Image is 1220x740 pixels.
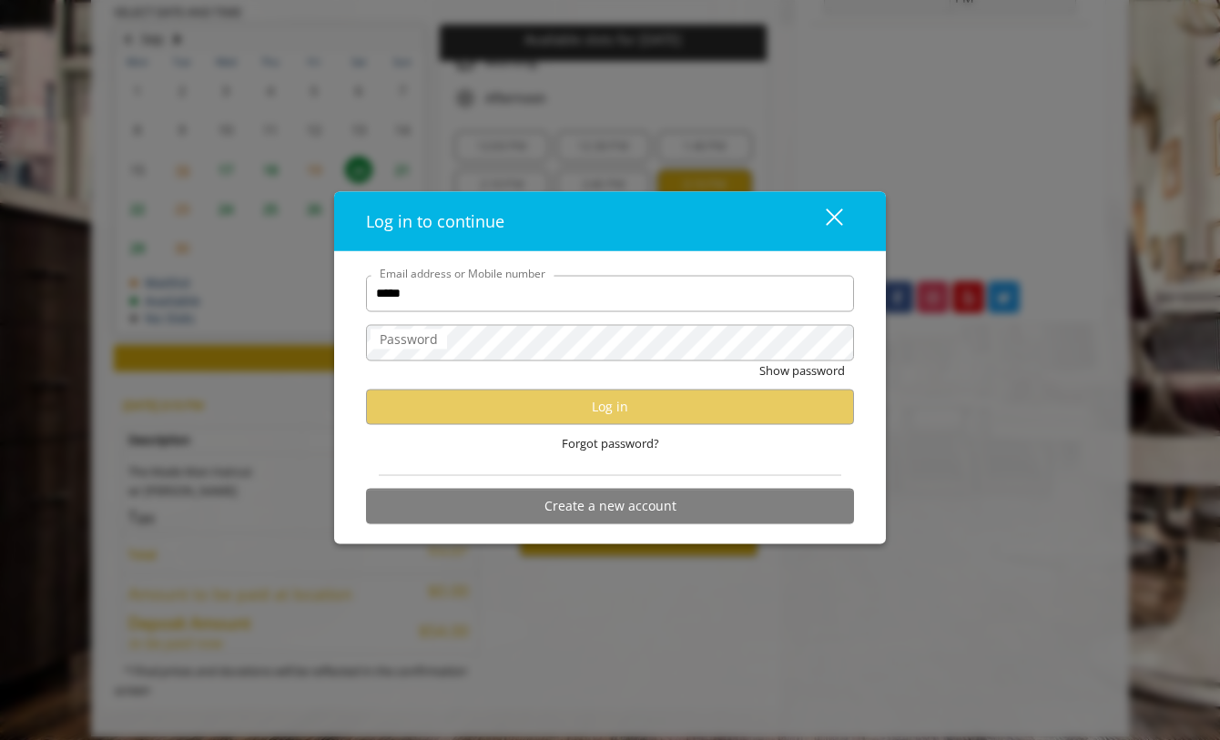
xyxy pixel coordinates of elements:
[371,264,554,281] label: Email address or Mobile number
[562,433,659,452] span: Forgot password?
[371,329,447,349] label: Password
[366,275,854,311] input: Email address or Mobile number
[366,389,854,424] button: Log in
[805,208,841,235] div: close dialog
[759,360,845,380] button: Show password
[366,324,854,360] input: Password
[366,209,504,231] span: Log in to continue
[792,202,854,239] button: close dialog
[366,488,854,523] button: Create a new account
